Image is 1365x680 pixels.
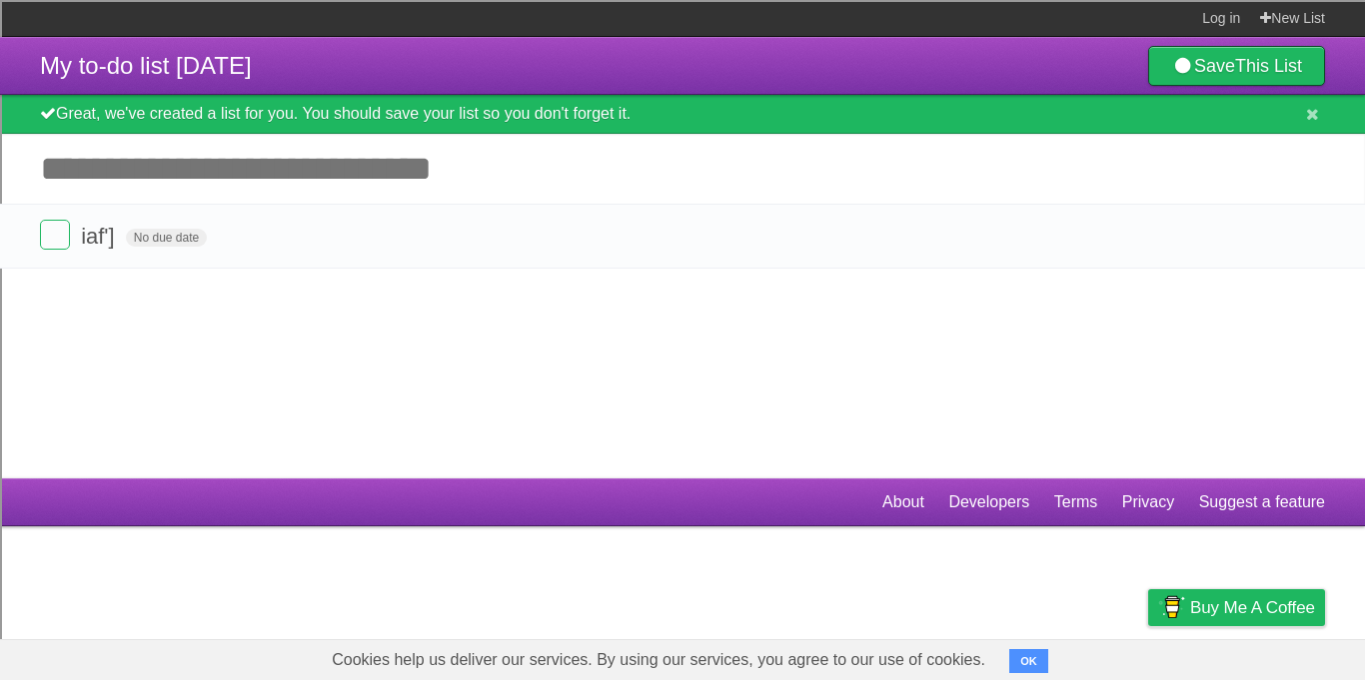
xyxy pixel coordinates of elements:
[40,220,70,250] label: Done
[1148,46,1325,86] a: SaveThis List
[1235,56,1302,76] b: This List
[312,640,1005,680] span: Cookies help us deliver our services. By using our services, you agree to our use of cookies.
[126,229,207,247] span: No due date
[40,52,252,79] span: My to-do list [DATE]
[1009,649,1048,673] button: OK
[81,224,120,249] span: iaf']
